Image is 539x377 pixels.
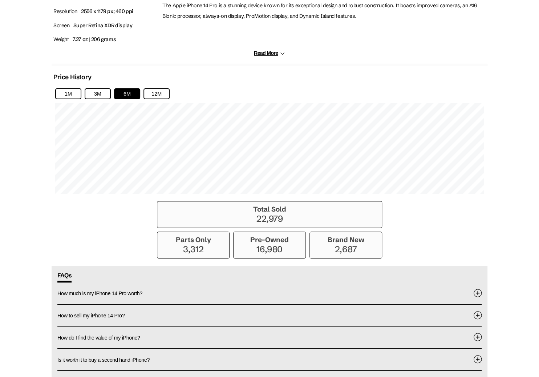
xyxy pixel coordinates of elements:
span: How to sell my iPhone 14 Pro? [57,313,125,318]
button: Read More [254,50,285,56]
button: 3M [85,88,111,99]
p: Screen [53,20,159,31]
p: Resolution [53,6,159,17]
span: 7.27 oz | 206 grams [73,36,116,43]
h2: Price History [53,73,92,81]
button: 12M [143,88,170,99]
button: 1M [55,88,81,99]
p: 16,980 [237,244,302,254]
span: 2556 x 1179 px; 460 ppi [81,8,133,15]
span: FAQs [57,272,72,282]
p: 22,979 [161,213,378,224]
span: Super Retina XDR display [73,22,132,29]
span: How do I find the value of my iPhone? [57,335,140,341]
h3: Brand New [313,236,378,244]
button: How much is my iPhone 14 Pro worth? [57,282,482,304]
button: Is it worth it to buy a second hand iPhone? [57,349,482,370]
p: 3,312 [161,244,226,254]
p: The Apple iPhone 14 Pro is a stunning device known for its exceptional design and robust construc... [162,0,486,21]
span: How much is my iPhone 14 Pro worth? [57,290,142,296]
span: Is it worth it to buy a second hand iPhone? [57,357,150,363]
button: How do I find the value of my iPhone? [57,326,482,348]
h3: Parts Only [161,236,226,244]
p: 2,687 [313,244,378,254]
button: 6M [114,88,140,99]
button: How to sell my iPhone 14 Pro? [57,305,482,326]
h3: Pre-Owned [237,236,302,244]
p: Weight [53,34,159,45]
h3: Total Sold [161,205,378,213]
